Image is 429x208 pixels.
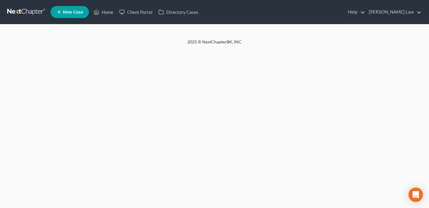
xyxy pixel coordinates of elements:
a: Directory Cases [155,7,202,17]
div: Open Intercom Messenger [409,188,423,202]
a: Help [345,7,365,17]
a: Client Portal [116,7,155,17]
a: [PERSON_NAME] Law [366,7,421,17]
div: 2025 © NextChapterBK, INC [43,39,386,50]
a: Home [91,7,116,17]
new-legal-case-button: New Case [51,6,89,18]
